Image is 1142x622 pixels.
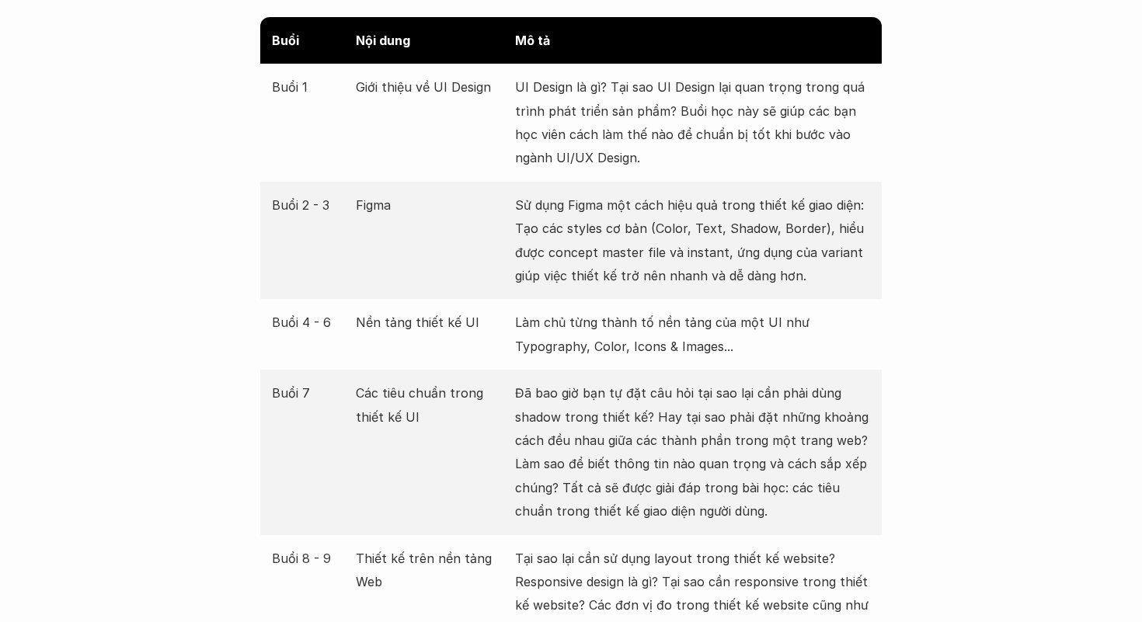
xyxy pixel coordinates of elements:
p: Sử dụng Figma một cách hiệu quả trong thiết kế giao diện: Tạo các styles cơ bản (Color, Text, Sha... [515,193,870,288]
p: Giới thiệu về UI Design [356,75,508,99]
p: UI Design là gì? Tại sao UI Design lại quan trọng trong quá trình phát triển sản phẩm? Buổi học n... [515,75,870,170]
p: Thiết kế trên nền tảng Web [356,547,508,594]
strong: Nội dung [356,33,410,48]
p: Buổi 8 - 9 [272,547,348,570]
p: Các tiêu chuẩn trong thiết kế UI [356,381,508,429]
strong: Buổi [272,33,299,48]
strong: Mô tả [515,33,550,48]
p: Nền tảng thiết kế UI [356,311,508,334]
p: Figma [356,193,508,217]
p: Đã bao giờ bạn tự đặt câu hỏi tại sao lại cần phải dùng shadow trong thiết kế? Hay tại sao phải đ... [515,381,870,523]
p: Buổi 4 - 6 [272,311,348,334]
p: Làm chủ từng thành tố nền tảng của một UI như Typography, Color, Icons & Images... [515,311,870,358]
p: Buổi 2 - 3 [272,193,348,217]
p: Buổi 7 [272,381,348,405]
p: Buổi 1 [272,75,348,99]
